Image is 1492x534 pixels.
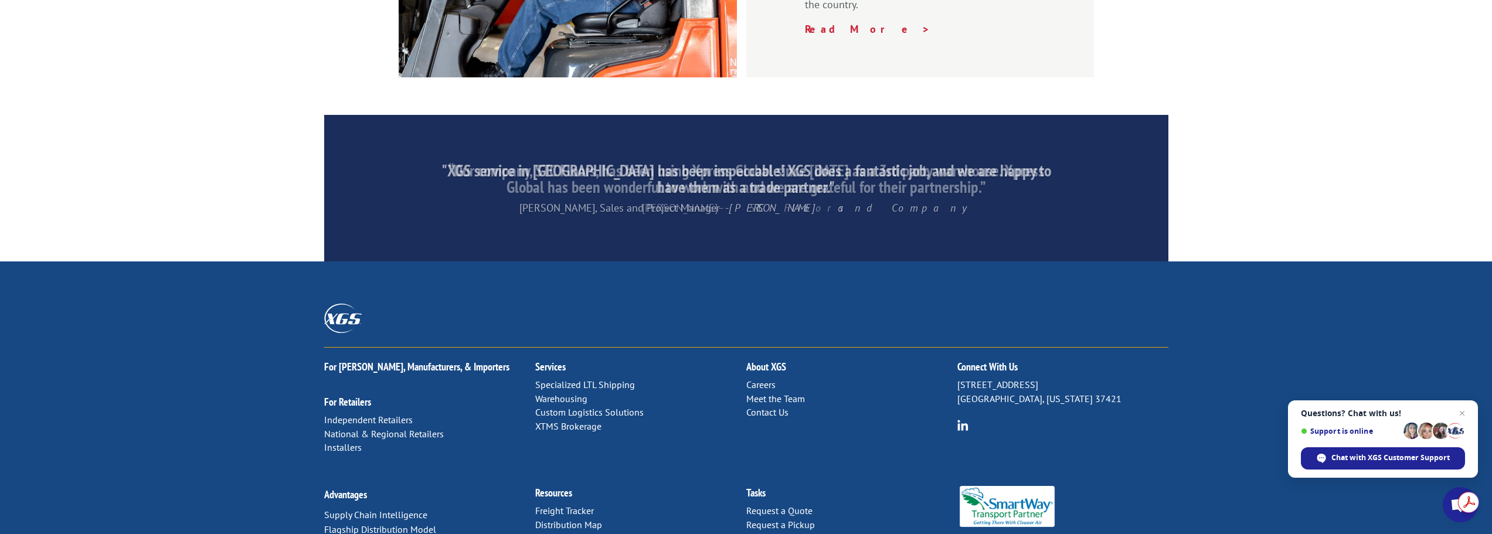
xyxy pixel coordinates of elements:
span: [PERSON_NAME] [642,201,851,215]
a: Resources [535,486,572,499]
span: Close chat [1455,406,1469,420]
div: Chat with XGS Customer Support [1301,447,1465,470]
a: Careers [746,379,776,390]
div: Open chat [1443,487,1478,522]
a: Freight Tracker [535,505,594,516]
em: – STC Floors [718,201,851,215]
h2: Tasks [746,488,957,504]
img: group-6 [957,420,968,431]
a: For [PERSON_NAME], Manufacturers, & Importers [324,360,509,373]
a: National & Regional Retailers [324,428,444,440]
span: Chat with XGS Customer Support [1331,453,1450,463]
span: Support is online [1301,427,1399,436]
a: Meet the Team [746,393,805,404]
a: Read More > [805,22,930,36]
a: Supply Chain Intelligence [324,509,427,521]
a: Distribution Map [535,519,602,530]
h2: “Our company, STC Floors, has been using Xpress Global since [DATE] as a 3rd party warehouse. Xpr... [434,162,1058,201]
a: Request a Quote [746,505,813,516]
a: Contact Us [746,406,789,418]
span: Questions? Chat with us! [1301,409,1465,418]
a: Installers [324,441,362,453]
a: Specialized LTL Shipping [535,379,635,390]
a: XTMS Brokerage [535,420,601,432]
a: Warehousing [535,393,587,404]
img: Smartway_Logo [957,486,1058,527]
a: Request a Pickup [746,519,815,530]
a: About XGS [746,360,786,373]
a: Custom Logistics Solutions [535,406,644,418]
img: XGS_Logos_ALL_2024_All_White [324,304,362,332]
a: Advantages [324,488,367,501]
a: Services [535,360,566,373]
a: For Retailers [324,395,371,409]
h2: Connect With Us [957,362,1168,378]
a: Independent Retailers [324,414,413,426]
p: [STREET_ADDRESS] [GEOGRAPHIC_DATA], [US_STATE] 37421 [957,378,1168,406]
